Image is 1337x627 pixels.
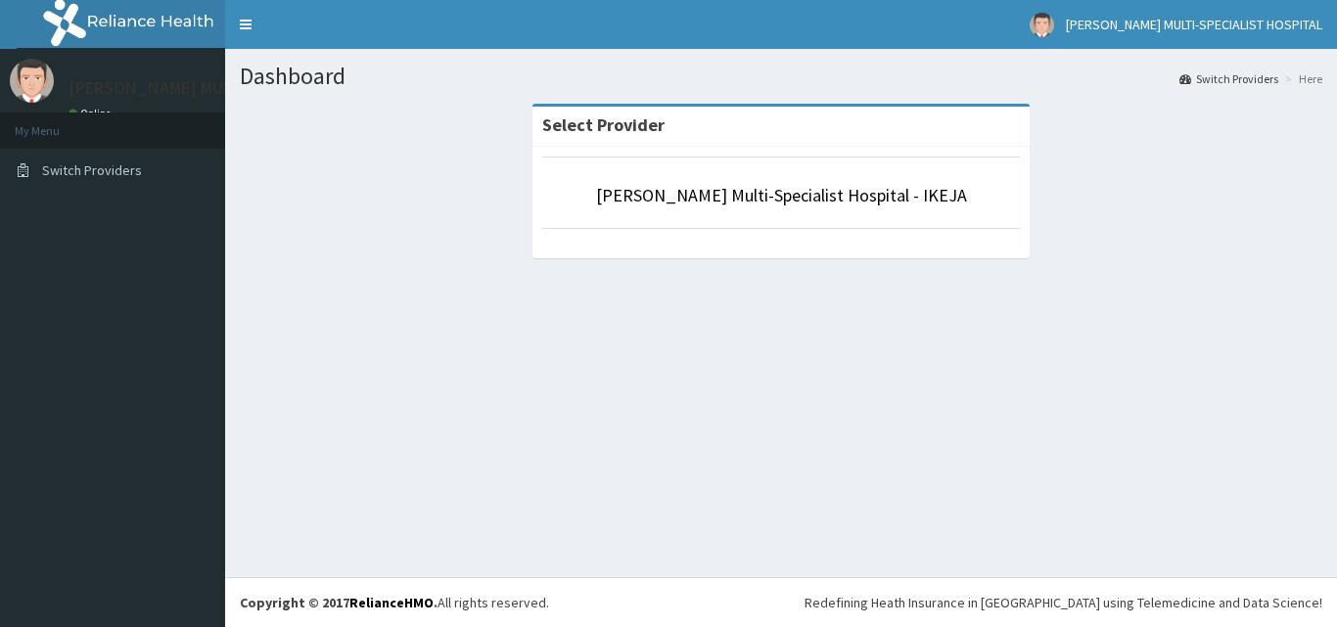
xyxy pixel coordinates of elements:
[69,107,115,120] a: Online
[1280,70,1322,87] li: Here
[596,184,967,206] a: [PERSON_NAME] Multi-Specialist Hospital - IKEJA
[542,113,665,136] strong: Select Provider
[805,593,1322,612] div: Redefining Heath Insurance in [GEOGRAPHIC_DATA] using Telemedicine and Data Science!
[240,594,438,611] strong: Copyright © 2017 .
[1066,16,1322,33] span: [PERSON_NAME] MULTI-SPECIALIST HOSPITAL
[69,79,419,97] p: [PERSON_NAME] MULTI-SPECIALIST HOSPITAL
[349,594,434,611] a: RelianceHMO
[1030,13,1054,37] img: User Image
[240,64,1322,89] h1: Dashboard
[1179,70,1278,87] a: Switch Providers
[42,161,142,179] span: Switch Providers
[225,577,1337,627] footer: All rights reserved.
[10,59,54,103] img: User Image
